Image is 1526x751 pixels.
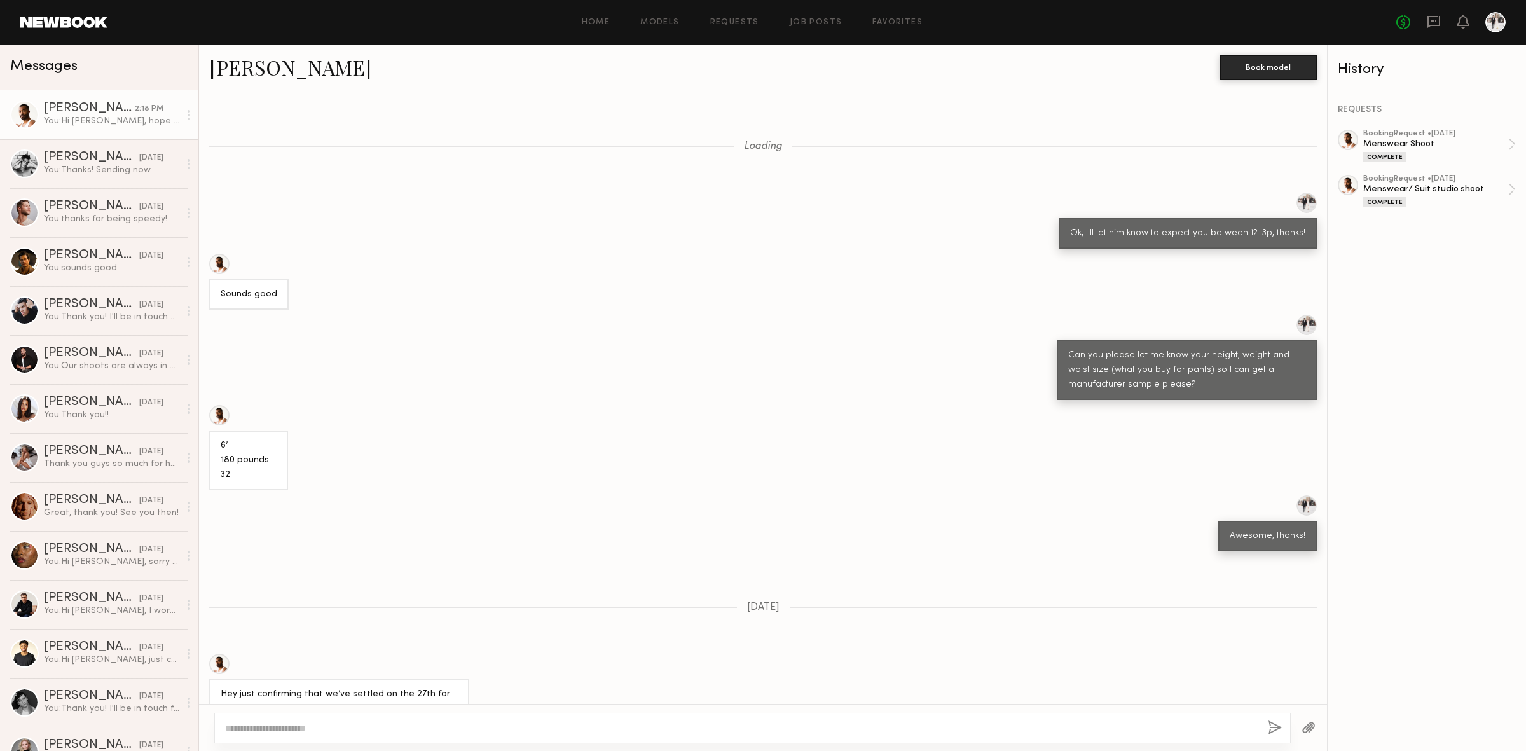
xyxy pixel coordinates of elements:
[44,703,179,715] div: You: Thank you! I'll be in touch for future shoots!
[221,687,458,717] div: Hey just confirming that we’ve settled on the 27th for the shoot date :)
[1068,348,1305,392] div: Can you please let me know your height, weight and waist size (what you buy for pants) so I can g...
[139,495,163,507] div: [DATE]
[1220,55,1317,80] button: Book model
[139,152,163,164] div: [DATE]
[1363,175,1508,183] div: booking Request • [DATE]
[44,592,139,605] div: [PERSON_NAME]
[139,348,163,360] div: [DATE]
[139,593,163,605] div: [DATE]
[44,396,139,409] div: [PERSON_NAME]
[44,102,135,115] div: [PERSON_NAME]
[1220,61,1317,72] a: Book model
[44,654,179,666] div: You: Hi [PERSON_NAME], just checking in to see if you got my message about our prom shoot, we'd l...
[139,446,163,458] div: [DATE]
[44,690,139,703] div: [PERSON_NAME]
[139,397,163,409] div: [DATE]
[1363,130,1516,162] a: bookingRequest •[DATE]Menswear ShootComplete
[44,298,139,311] div: [PERSON_NAME]
[640,18,679,27] a: Models
[44,249,139,262] div: [PERSON_NAME]
[1363,197,1406,207] div: Complete
[139,642,163,654] div: [DATE]
[1363,183,1508,195] div: Menswear/ Suit studio shoot
[1070,226,1305,241] div: Ok, I'll let him know to expect you between 12-3p, thanks!
[44,200,139,213] div: [PERSON_NAME]
[582,18,610,27] a: Home
[44,409,179,421] div: You: Thank you!!
[139,250,163,262] div: [DATE]
[1230,529,1305,544] div: Awesome, thanks!
[1363,138,1508,150] div: Menswear Shoot
[44,543,139,556] div: [PERSON_NAME]
[44,115,179,127] div: You: Hi [PERSON_NAME], hope you've been well! I have a question for you regarding photos, can you...
[710,18,759,27] a: Requests
[44,556,179,568] div: You: Hi [PERSON_NAME], sorry I forgot to cancel the booking after the product fitting did not wor...
[44,445,139,458] div: [PERSON_NAME]
[221,439,277,483] div: 6’ 180 pounds 32
[44,213,179,225] div: You: thanks for being speedy!
[790,18,842,27] a: Job Posts
[44,494,139,507] div: [PERSON_NAME]
[872,18,923,27] a: Favorites
[139,544,163,556] div: [DATE]
[139,691,163,703] div: [DATE]
[44,360,179,372] div: You: Our shoots are always in SoCal so SoCal is ideal but if their rate is reasonable and they ca...
[44,164,179,176] div: You: Thanks! Sending now
[221,287,277,302] div: Sounds good
[1363,175,1516,207] a: bookingRequest •[DATE]Menswear/ Suit studio shootComplete
[1338,62,1516,77] div: History
[139,201,163,213] div: [DATE]
[135,103,163,115] div: 2:18 PM
[44,311,179,323] div: You: Thank you! I'll be in touch shortly about [MEDICAL_DATA]
[44,641,139,654] div: [PERSON_NAME]
[44,458,179,470] div: Thank you guys so much for having me. Was such a fun day!
[44,605,179,617] div: You: Hi [PERSON_NAME], I work for a men's suit company and we are planning a shoot. Can you pleas...
[1338,106,1516,114] div: REQUESTS
[209,53,371,81] a: [PERSON_NAME]
[44,151,139,164] div: [PERSON_NAME]
[1363,152,1406,162] div: Complete
[44,347,139,360] div: [PERSON_NAME]
[139,299,163,311] div: [DATE]
[44,262,179,274] div: You: sounds good
[747,602,780,613] span: [DATE]
[1363,130,1508,138] div: booking Request • [DATE]
[744,141,782,152] span: Loading
[10,59,78,74] span: Messages
[44,507,179,519] div: Great, thank you! See you then!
